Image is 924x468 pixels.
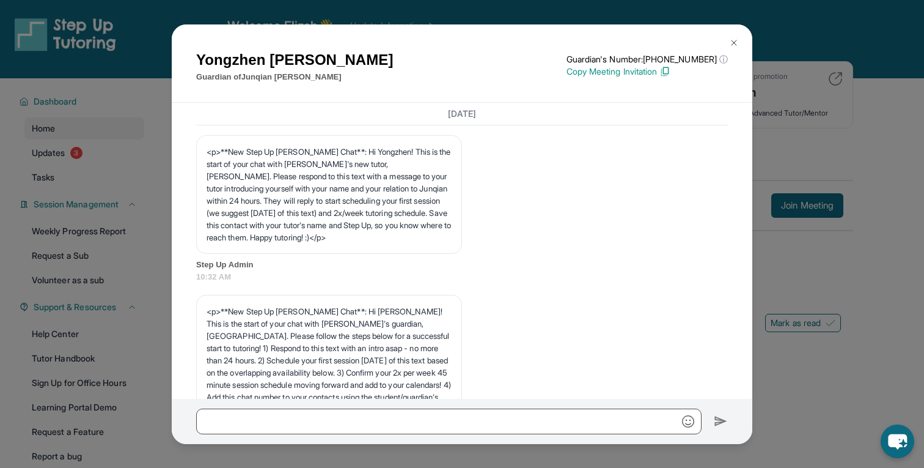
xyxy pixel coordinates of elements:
img: Copy Icon [659,66,670,77]
p: <p>**New Step Up [PERSON_NAME] Chat**: Hi [PERSON_NAME]! This is the start of your chat with [PER... [207,305,452,415]
img: Emoji [682,415,694,428]
p: Guardian's Number: [PHONE_NUMBER] [566,53,728,65]
h1: Yongzhen [PERSON_NAME] [196,49,393,71]
span: Step Up Admin [196,259,728,271]
p: Guardian of Junqian [PERSON_NAME] [196,71,393,83]
p: <p>**New Step Up [PERSON_NAME] Chat**: Hi Yongzhen! This is the start of your chat with [PERSON_N... [207,146,452,243]
span: 10:32 AM [196,271,728,283]
img: Close Icon [729,38,739,48]
p: Copy Meeting Invitation [566,65,728,78]
img: Send icon [714,414,728,429]
button: chat-button [881,425,914,458]
h3: [DATE] [196,108,728,120]
span: ⓘ [719,53,728,65]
